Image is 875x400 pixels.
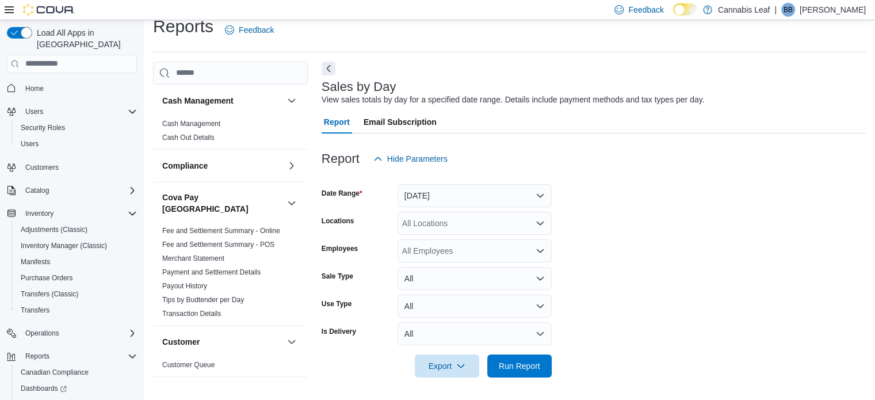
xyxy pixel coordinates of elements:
[153,224,308,325] div: Cova Pay [GEOGRAPHIC_DATA]
[324,111,350,134] span: Report
[21,326,137,340] span: Operations
[220,18,278,41] a: Feedback
[162,310,221,318] a: Transaction Details
[21,368,89,377] span: Canadian Compliance
[322,272,353,281] label: Sale Type
[12,136,142,152] button: Users
[322,152,360,166] h3: Report
[162,336,282,348] button: Customer
[153,358,308,376] div: Customer
[285,335,299,349] button: Customer
[16,287,137,301] span: Transfers (Classic)
[322,299,351,308] label: Use Type
[21,225,87,234] span: Adjustments (Classic)
[285,196,299,210] button: Cova Pay [GEOGRAPHIC_DATA]
[536,246,545,256] button: Open list of options
[21,82,48,96] a: Home
[16,239,112,253] a: Inventory Manager (Classic)
[162,160,208,172] h3: Compliance
[322,327,356,336] label: Is Delivery
[21,81,137,96] span: Home
[16,239,137,253] span: Inventory Manager (Classic)
[781,3,795,17] div: Bobby Bassi
[2,182,142,199] button: Catalog
[322,189,362,198] label: Date Range
[162,296,244,304] a: Tips by Budtender per Day
[25,186,49,195] span: Catalog
[25,352,49,361] span: Reports
[16,271,137,285] span: Purchase Orders
[23,4,75,16] img: Cova
[16,303,137,317] span: Transfers
[21,289,78,299] span: Transfers (Classic)
[16,137,43,151] a: Users
[162,281,207,291] span: Payout History
[162,268,261,277] span: Payment and Settlement Details
[398,322,552,345] button: All
[21,241,107,250] span: Inventory Manager (Classic)
[12,238,142,254] button: Inventory Manager (Classic)
[162,226,280,235] span: Fee and Settlement Summary - Online
[12,254,142,270] button: Manifests
[774,3,777,17] p: |
[32,27,137,50] span: Load All Apps in [GEOGRAPHIC_DATA]
[16,121,137,135] span: Security Roles
[369,147,452,170] button: Hide Parameters
[322,80,396,94] h3: Sales by Day
[16,271,78,285] a: Purchase Orders
[718,3,770,17] p: Cannabis Leaf
[21,273,73,283] span: Purchase Orders
[162,336,200,348] h3: Customer
[239,24,274,36] span: Feedback
[162,119,220,128] span: Cash Management
[322,94,705,106] div: View sales totals by day for a specified date range. Details include payment methods and tax type...
[162,95,234,106] h3: Cash Management
[21,306,49,315] span: Transfers
[25,163,59,172] span: Customers
[21,257,50,266] span: Manifests
[25,209,54,218] span: Inventory
[162,254,224,262] a: Merchant Statement
[162,309,221,318] span: Transaction Details
[12,120,142,136] button: Security Roles
[2,205,142,222] button: Inventory
[398,184,552,207] button: [DATE]
[21,384,67,393] span: Dashboards
[16,365,93,379] a: Canadian Compliance
[628,4,663,16] span: Feedback
[2,104,142,120] button: Users
[536,219,545,228] button: Open list of options
[162,192,282,215] button: Cova Pay [GEOGRAPHIC_DATA]
[398,267,552,290] button: All
[162,295,244,304] span: Tips by Budtender per Day
[162,361,215,369] a: Customer Queue
[387,153,448,165] span: Hide Parameters
[153,15,213,38] h1: Reports
[2,159,142,176] button: Customers
[499,360,540,372] span: Run Report
[162,282,207,290] a: Payout History
[162,254,224,263] span: Merchant Statement
[162,360,215,369] span: Customer Queue
[16,365,137,379] span: Canadian Compliance
[16,303,54,317] a: Transfers
[21,184,137,197] span: Catalog
[16,137,137,151] span: Users
[364,111,437,134] span: Email Subscription
[162,134,215,142] a: Cash Out Details
[21,207,58,220] button: Inventory
[398,295,552,318] button: All
[21,184,54,197] button: Catalog
[2,348,142,364] button: Reports
[25,84,44,93] span: Home
[162,133,215,142] span: Cash Out Details
[162,227,280,235] a: Fee and Settlement Summary - Online
[16,223,92,237] a: Adjustments (Classic)
[16,255,55,269] a: Manifests
[21,161,63,174] a: Customers
[153,117,308,149] div: Cash Management
[162,95,282,106] button: Cash Management
[21,349,54,363] button: Reports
